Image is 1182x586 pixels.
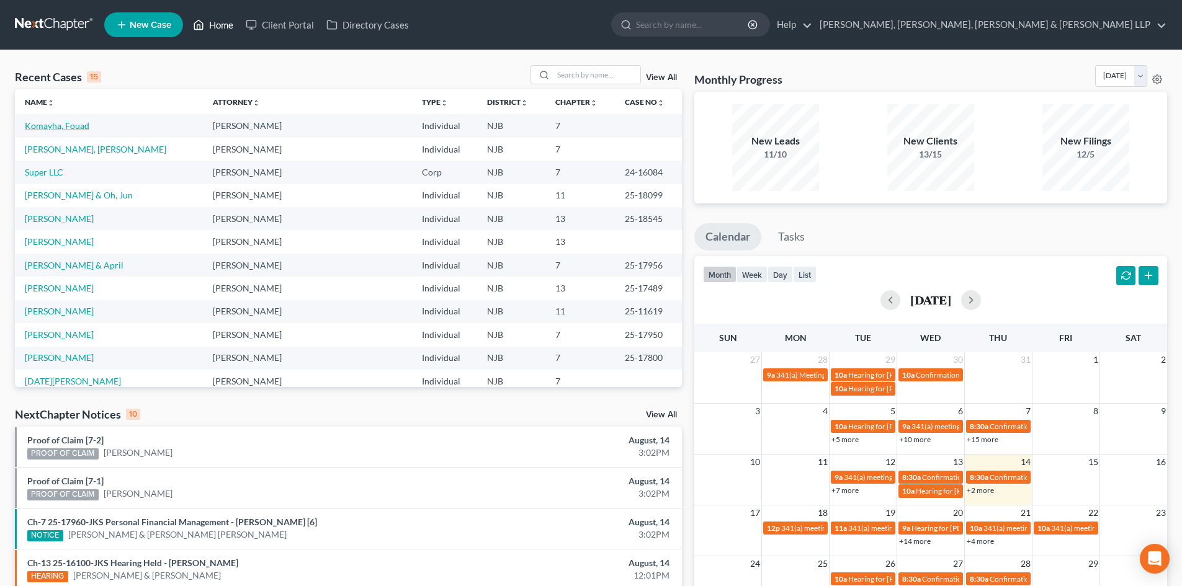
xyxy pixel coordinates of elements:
span: Confirmation hearing for [PERSON_NAME] [916,370,1057,380]
td: 25-17489 [615,277,682,300]
a: Super LLC [25,167,63,177]
div: New Clients [887,134,974,148]
td: NJB [477,300,545,323]
span: 9a [902,422,910,431]
a: [PERSON_NAME], [PERSON_NAME], [PERSON_NAME] & [PERSON_NAME] LLP [813,14,1166,36]
span: 8:30a [902,473,921,482]
span: 10a [970,523,982,533]
span: 9 [1160,404,1167,419]
td: [PERSON_NAME] [203,300,412,323]
a: [PERSON_NAME] & [PERSON_NAME] [PERSON_NAME] [68,528,287,541]
a: [PERSON_NAME] & Oh, Jun [25,190,133,200]
td: NJB [477,114,545,137]
div: PROOF OF CLAIM [27,448,99,459]
a: Ch-13 25-16100-JKS Hearing Held - [PERSON_NAME] [27,557,238,568]
span: Sat [1126,332,1141,343]
td: [PERSON_NAME] [203,230,412,253]
a: [PERSON_NAME] [25,283,94,293]
td: NJB [477,184,545,207]
td: 7 [545,323,615,346]
span: 1 [1092,352,1099,367]
span: 8:30a [970,574,988,584]
td: 24-16084 [615,161,682,184]
span: 10a [835,370,847,380]
span: 13 [952,455,964,469]
button: month [703,266,737,283]
span: 21 [1019,505,1032,520]
div: August, 14 [463,475,669,487]
span: 12 [884,455,897,469]
td: [PERSON_NAME] [203,277,412,300]
i: unfold_more [590,99,598,107]
span: 31 [1019,352,1032,367]
span: New Case [130,20,171,30]
a: Districtunfold_more [487,97,528,107]
td: [PERSON_NAME] [203,347,412,370]
span: Confirmation hearing for [PERSON_NAME] [990,422,1131,431]
a: [PERSON_NAME], [PERSON_NAME] [25,144,166,154]
span: 3 [754,404,761,419]
span: 341(a) meeting for [PERSON_NAME] [983,523,1103,533]
span: 341(a) meeting for [PERSON_NAME] [844,473,964,482]
td: NJB [477,277,545,300]
i: unfold_more [253,99,260,107]
td: 7 [545,114,615,137]
span: 10a [835,422,847,431]
td: 11 [545,300,615,323]
span: 19 [884,505,897,520]
span: 24 [749,556,761,571]
span: 23 [1155,505,1167,520]
a: [PERSON_NAME] [25,306,94,316]
div: NOTICE [27,530,63,541]
button: week [737,266,768,283]
a: Help [771,14,812,36]
a: [PERSON_NAME] [25,236,94,247]
div: New Filings [1042,134,1129,148]
a: Proof of Claim [7-2] [27,435,104,445]
td: Individual [412,114,477,137]
a: Proof of Claim [7-1] [27,476,104,486]
td: 7 [545,138,615,161]
span: 28 [1019,556,1032,571]
a: [PERSON_NAME] [104,487,172,500]
span: Hearing for [PERSON_NAME] [848,574,945,584]
span: Thu [989,332,1007,343]
a: Case Nounfold_more [625,97,665,107]
span: 341(a) meeting for [PERSON_NAME] [1051,523,1171,533]
span: Hearing for [PERSON_NAME] [848,384,945,393]
div: 3:02PM [463,528,669,541]
div: HEARING [27,571,68,582]
span: 6 [957,404,964,419]
span: 28 [817,352,829,367]
div: New Leads [732,134,819,148]
a: Tasks [767,223,816,251]
a: [PERSON_NAME] [25,213,94,224]
span: 8:30a [970,422,988,431]
a: Home [187,14,240,36]
div: 3:02PM [463,446,669,459]
span: 8:30a [970,473,988,482]
a: Attorneyunfold_more [213,97,260,107]
a: Komayha, Fouad [25,120,89,131]
span: 9a [767,370,775,380]
td: 25-17800 [615,347,682,370]
td: Corp [412,161,477,184]
span: Hearing for [PERSON_NAME] [848,422,945,431]
button: day [768,266,793,283]
span: 10a [902,486,915,495]
td: Individual [412,138,477,161]
td: Individual [412,300,477,323]
span: 10 [749,455,761,469]
a: View All [646,73,677,82]
div: 10 [126,409,140,420]
td: 13 [545,277,615,300]
span: 9a [835,473,843,482]
span: 20 [952,505,964,520]
span: Hearing for [PERSON_NAME] [848,370,945,380]
a: Typeunfold_more [422,97,448,107]
span: 11a [835,523,847,533]
span: 15 [1087,455,1099,469]
a: +10 more [899,435,931,444]
span: 4 [822,404,829,419]
a: Client Portal [240,14,320,36]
